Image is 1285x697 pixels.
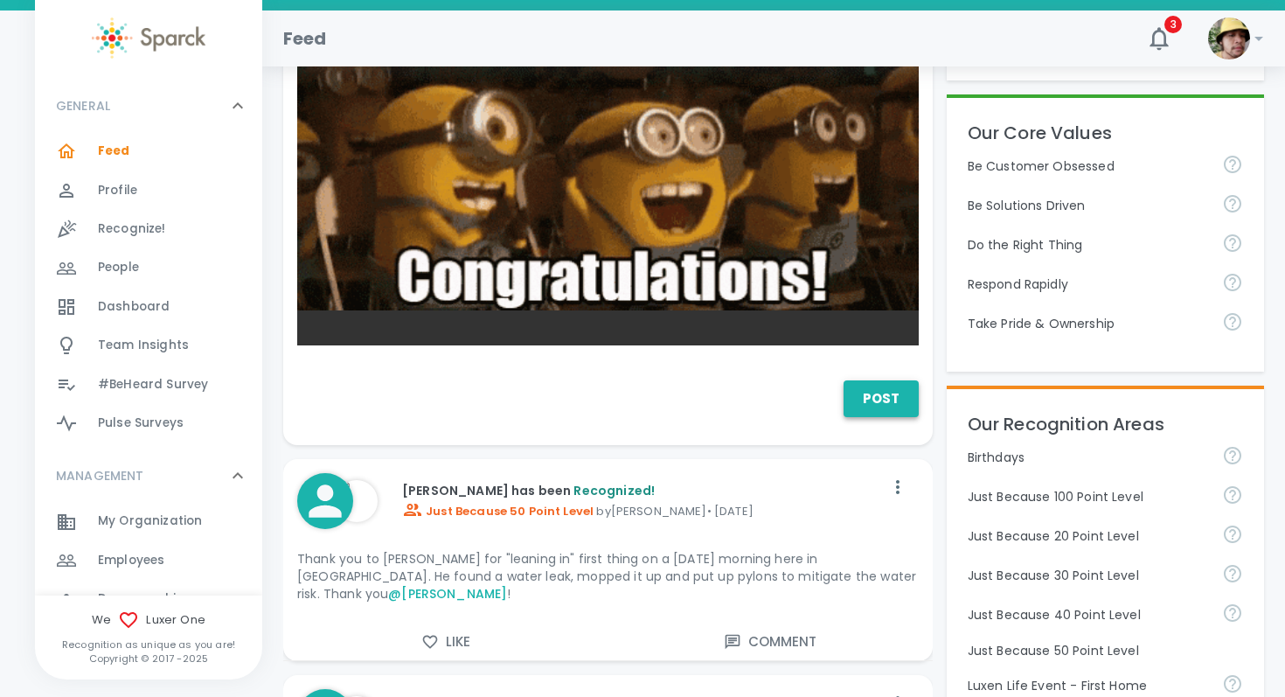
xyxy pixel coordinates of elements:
[336,480,378,522] img: Picture of Matthew Newcomer
[968,642,1243,659] p: Just Because 50 Point Level
[1222,484,1243,505] svg: Extraordinary level - normal is 20 to 50 points
[98,337,189,354] span: Team Insights
[1222,311,1243,332] svg: Take Pride & Ownership
[35,638,262,652] p: Recognition as unique as you are!
[1222,193,1243,214] svg: Be Solutions Driven
[297,550,919,603] p: Thank you to [PERSON_NAME] for "leaning in" first thing on a [DATE] morning here in [GEOGRAPHIC_D...
[1222,233,1243,254] svg: Do the Right Thing
[844,380,919,417] button: Post
[98,298,170,316] span: Dashboard
[35,541,262,580] a: Employees
[968,449,1208,466] p: Birthdays
[35,610,262,631] span: We Luxer One
[92,17,205,59] img: Sparck logo
[1208,17,1250,59] img: Picture of Marlon
[968,567,1208,584] p: Just Because 30 Point Level
[402,499,884,520] p: by [PERSON_NAME] • [DATE]
[35,248,262,287] a: People
[968,527,1208,545] p: Just Because 20 Point Level
[98,143,130,160] span: Feed
[35,652,262,666] p: Copyright © 2017 - 2025
[98,590,191,608] span: Demographics
[283,24,327,52] h1: Feed
[35,132,262,450] div: GENERAL
[968,677,1208,694] p: Luxen Life Event - First Home
[402,503,594,519] span: Just Because 50 Point Level
[968,488,1208,505] p: Just Because 100 Point Level
[388,585,507,603] a: @[PERSON_NAME]
[1222,603,1243,624] svg: Relaunch 4/2024
[1138,17,1180,59] button: 3
[968,606,1208,624] p: Just Because 40 Point Level
[968,275,1208,293] p: Respond Rapidly
[1222,272,1243,293] svg: Respond Rapidly
[35,17,262,59] a: Sparck logo
[35,502,262,540] a: My Organization
[35,366,262,404] a: #BeHeard Survey
[608,624,932,660] button: Comment
[98,376,208,394] span: #BeHeard Survey
[1222,154,1243,175] svg: Be Customer Obsessed
[98,552,164,569] span: Employees
[1164,16,1182,33] span: 3
[35,132,262,171] a: Feed
[968,119,1243,147] p: Our Core Values
[98,512,202,530] span: My Organization
[35,171,262,210] a: Profile
[98,415,184,432] span: Pulse Surveys
[35,404,262,443] a: Pulse Surveys
[35,580,262,618] a: Demographics
[968,410,1243,438] p: Our Recognition Areas
[1222,445,1243,466] svg: Celebrating birthdays
[1222,524,1243,545] svg: Relaunch 4/2024
[968,236,1208,254] p: Do the Right Thing
[1222,563,1243,584] svg: Relaunch 4/2024
[968,197,1208,214] p: Be Solutions Driven
[56,467,144,484] p: MANAGEMENT
[35,450,262,502] div: MANAGEMENT
[1222,673,1243,694] svg: Celebrating Luxen life events
[98,182,137,199] span: Profile
[402,482,884,499] p: [PERSON_NAME] has been
[968,157,1208,175] p: Be Customer Obsessed
[968,315,1208,332] p: Take Pride & Ownership
[283,624,608,660] button: Like
[35,80,262,132] div: GENERAL
[573,482,655,499] span: Recognized!
[56,97,110,115] p: GENERAL
[35,288,262,326] a: Dashboard
[35,210,262,248] a: Recognize!
[35,326,262,365] a: Team Insights
[98,220,166,238] span: Recognize!
[98,259,139,276] span: People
